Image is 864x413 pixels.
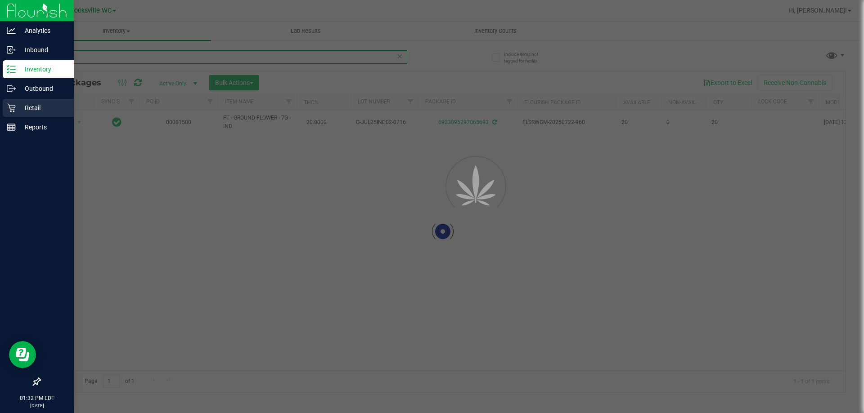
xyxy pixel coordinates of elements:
[16,102,70,113] p: Retail
[7,65,16,74] inline-svg: Inventory
[9,341,36,368] iframe: Resource center
[7,123,16,132] inline-svg: Reports
[7,103,16,112] inline-svg: Retail
[7,26,16,35] inline-svg: Analytics
[7,45,16,54] inline-svg: Inbound
[16,122,70,133] p: Reports
[16,64,70,75] p: Inventory
[7,84,16,93] inline-svg: Outbound
[4,394,70,402] p: 01:32 PM EDT
[16,25,70,36] p: Analytics
[16,83,70,94] p: Outbound
[16,44,70,55] p: Inbound
[4,402,70,409] p: [DATE]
